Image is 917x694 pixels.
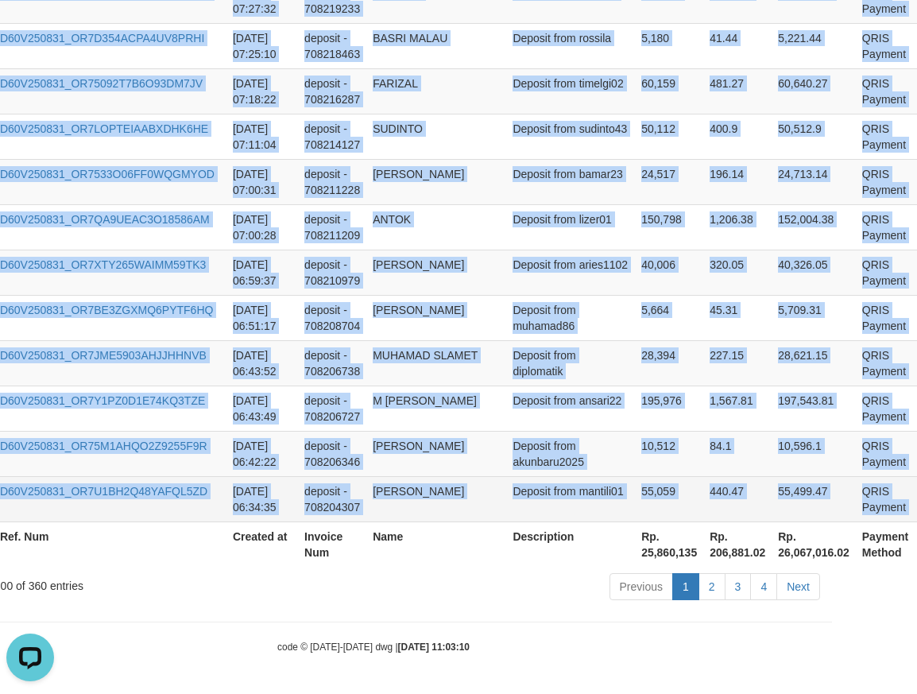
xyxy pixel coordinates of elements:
a: 4 [750,573,777,600]
td: QRIS Payment [856,204,915,250]
td: 1,567.81 [703,386,772,431]
td: 84.1 [703,431,772,476]
td: deposit - 708211228 [298,159,366,204]
td: Deposit from ansari22 [506,386,635,431]
td: QRIS Payment [856,386,915,431]
td: deposit - 708211209 [298,204,366,250]
td: QRIS Payment [856,114,915,159]
td: 196.14 [703,159,772,204]
td: Deposit from rossila [506,23,635,68]
td: QRIS Payment [856,68,915,114]
td: [PERSON_NAME] [366,250,506,295]
td: Deposit from bamar23 [506,159,635,204]
button: Open LiveChat chat widget [6,6,54,54]
a: 1 [672,573,699,600]
td: deposit - 708216287 [298,68,366,114]
td: 45.31 [703,295,772,340]
td: [DATE] 07:00:31 [226,159,298,204]
th: Rp. 26,067,016.02 [772,521,856,567]
td: [DATE] 06:59:37 [226,250,298,295]
td: QRIS Payment [856,159,915,204]
td: Deposit from timelgi02 [506,68,635,114]
td: deposit - 708214127 [298,114,366,159]
td: 1,206.38 [703,204,772,250]
td: [DATE] 07:11:04 [226,114,298,159]
th: Rp. 25,860,135 [635,521,703,567]
td: QRIS Payment [856,476,915,521]
td: 50,512.9 [772,114,856,159]
th: Rp. 206,881.02 [703,521,772,567]
td: 5,664 [635,295,703,340]
td: 28,621.15 [772,340,856,386]
td: QRIS Payment [856,23,915,68]
td: [DATE] 07:25:10 [226,23,298,68]
td: deposit - 708206738 [298,340,366,386]
th: Name [366,521,506,567]
td: 10,512 [635,431,703,476]
td: 150,798 [635,204,703,250]
td: deposit - 708218463 [298,23,366,68]
td: [PERSON_NAME] [366,295,506,340]
a: Next [776,573,820,600]
td: SUDINTO [366,114,506,159]
td: deposit - 708210979 [298,250,366,295]
td: [DATE] 06:43:49 [226,386,298,431]
td: 5,709.31 [772,295,856,340]
td: Deposit from diplomatik [506,340,635,386]
td: [DATE] 07:00:28 [226,204,298,250]
td: 197,543.81 [772,386,856,431]
td: deposit - 708206727 [298,386,366,431]
td: [PERSON_NAME] [366,476,506,521]
td: 55,059 [635,476,703,521]
td: QRIS Payment [856,250,915,295]
td: [PERSON_NAME] [366,431,506,476]
td: 227.15 [703,340,772,386]
td: deposit - 708206346 [298,431,366,476]
td: 50,112 [635,114,703,159]
td: [DATE] 06:43:52 [226,340,298,386]
td: 481.27 [703,68,772,114]
td: [DATE] 06:51:17 [226,295,298,340]
td: 60,640.27 [772,68,856,114]
th: Created at [226,521,298,567]
td: QRIS Payment [856,295,915,340]
td: 10,596.1 [772,431,856,476]
small: code © [DATE]-[DATE] dwg | [277,642,470,653]
a: Previous [609,573,673,600]
td: 24,713.14 [772,159,856,204]
td: 60,159 [635,68,703,114]
strong: [DATE] 11:03:10 [398,642,470,653]
td: ANTOK [366,204,506,250]
td: 320.05 [703,250,772,295]
td: Deposit from lizer01 [506,204,635,250]
th: Payment Method [856,521,915,567]
th: Invoice Num [298,521,366,567]
td: BASRI MALAU [366,23,506,68]
td: Deposit from sudinto43 [506,114,635,159]
a: 2 [698,573,725,600]
td: deposit - 708204307 [298,476,366,521]
td: M [PERSON_NAME] [366,386,506,431]
td: 24,517 [635,159,703,204]
td: [PERSON_NAME] [366,159,506,204]
td: QRIS Payment [856,431,915,476]
td: deposit - 708208704 [298,295,366,340]
td: 5,180 [635,23,703,68]
td: Deposit from mantili01 [506,476,635,521]
td: [DATE] 06:34:35 [226,476,298,521]
td: 440.47 [703,476,772,521]
th: Description [506,521,635,567]
td: 400.9 [703,114,772,159]
td: 55,499.47 [772,476,856,521]
td: 28,394 [635,340,703,386]
td: FARIZAL [366,68,506,114]
td: 152,004.38 [772,204,856,250]
td: [DATE] 07:18:22 [226,68,298,114]
td: 5,221.44 [772,23,856,68]
td: 195,976 [635,386,703,431]
td: MUHAMAD SLAMET [366,340,506,386]
td: QRIS Payment [856,340,915,386]
td: Deposit from akunbaru2025 [506,431,635,476]
td: 41.44 [703,23,772,68]
td: Deposit from muhamad86 [506,295,635,340]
